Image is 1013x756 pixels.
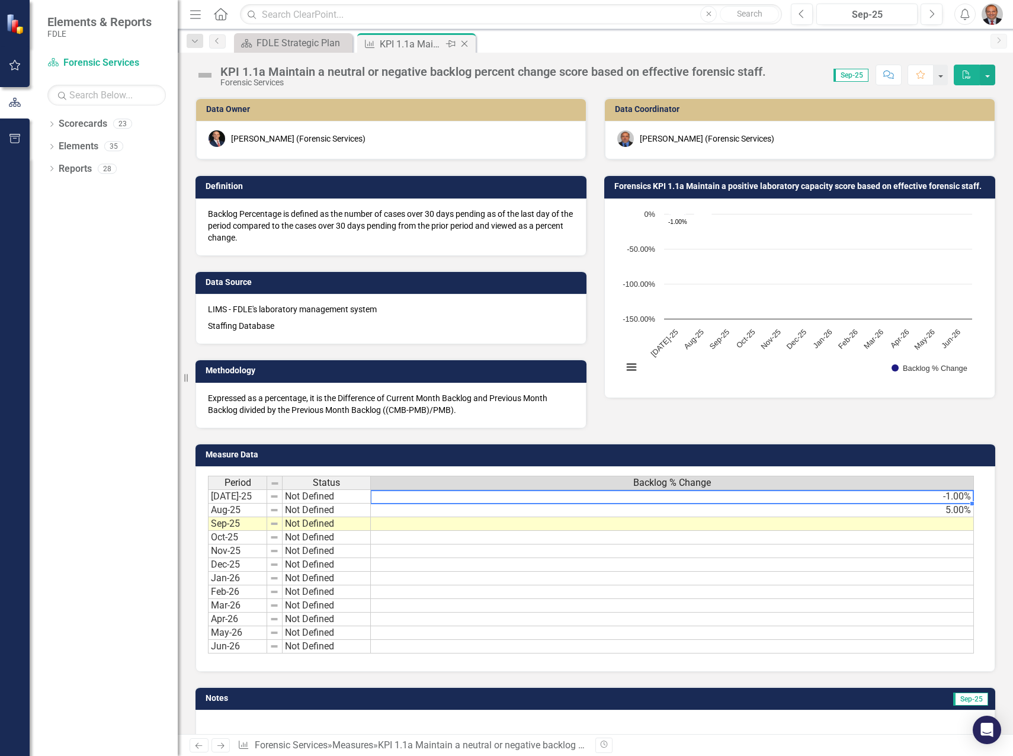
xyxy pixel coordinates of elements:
td: Not Defined [283,613,371,626]
td: Feb-26 [208,585,267,599]
text: Feb-26 [836,327,860,350]
td: -1.00% [371,489,974,504]
button: View chart menu, Chart [623,359,640,376]
div: 28 [98,164,117,174]
img: ClearPoint Strategy [6,14,27,34]
img: Jason Bundy [209,130,225,147]
text: -1.00% [668,219,687,225]
td: Jan-26 [208,572,267,585]
img: Chris Hendry [617,130,634,147]
td: Not Defined [283,640,371,654]
img: Chris Carney [982,4,1003,25]
h3: Data Coordinator [615,105,989,114]
img: 8DAGhfEEPCf229AAAAAElFTkSuQmCC [270,560,279,569]
span: Sep-25 [834,69,868,82]
h3: Measure Data [206,450,989,459]
td: Not Defined [283,504,371,517]
div: KPI 1.1a Maintain a neutral or negative backlog percent change score based on effective forensic ... [380,37,443,52]
a: FDLE Strategic Plan [237,36,350,50]
h3: Data Owner [206,105,580,114]
td: Sep-25 [208,517,267,531]
img: 8DAGhfEEPCf229AAAAAElFTkSuQmCC [270,614,279,624]
td: Not Defined [283,572,371,585]
div: Chart. Highcharts interactive chart. [617,208,983,386]
text: 0% [645,210,656,219]
text: Oct-25 [735,327,757,350]
td: [DATE]-25 [208,489,267,504]
span: Search [737,9,762,18]
h3: Methodology [206,366,581,375]
input: Search Below... [47,85,166,105]
span: Sep-25 [953,693,988,706]
td: Apr-26 [208,613,267,626]
p: Backlog Percentage is defined as the number of cases over 30 days pending as of the last day of t... [208,208,574,244]
td: 5.00% [371,504,974,517]
text: Sep-25 [707,327,731,351]
span: Backlog % Change [633,478,711,488]
img: 8DAGhfEEPCf229AAAAAElFTkSuQmCC [270,505,279,515]
img: 8DAGhfEEPCf229AAAAAElFTkSuQmCC [270,519,279,528]
td: Not Defined [283,517,371,531]
div: [PERSON_NAME] (Forensic Services) [640,133,774,145]
small: FDLE [47,29,152,39]
text: May-26 [912,327,937,351]
a: Forensic Services [255,739,328,751]
svg: Interactive chart [617,208,978,386]
div: [PERSON_NAME] (Forensic Services) [231,133,366,145]
span: Elements & Reports [47,15,152,29]
a: Measures [332,739,373,751]
td: Not Defined [283,585,371,599]
text: -50.00% [627,245,655,254]
div: 23 [113,119,132,129]
td: May-26 [208,626,267,640]
td: Nov-25 [208,544,267,558]
button: Show Backlog % Change [892,364,967,373]
text: [DATE]-25 [649,327,679,358]
div: Forensic Services [220,78,766,87]
img: Not Defined [195,66,214,85]
h3: Forensics KPI 1.1a Maintain a positive laboratory capacity score based on effective forensic staff. [614,182,989,191]
text: Jan-26 [811,327,834,350]
td: Not Defined [283,558,371,572]
img: 8DAGhfEEPCf229AAAAAElFTkSuQmCC [270,533,279,542]
h3: Notes [206,694,506,703]
h3: Data Source [206,278,581,287]
a: Forensic Services [47,56,166,70]
img: 8DAGhfEEPCf229AAAAAElFTkSuQmCC [270,492,279,501]
a: Scorecards [59,117,107,131]
img: 8DAGhfEEPCf229AAAAAElFTkSuQmCC [270,546,279,556]
td: Mar-26 [208,599,267,613]
a: Reports [59,162,92,176]
span: Status [313,478,340,488]
text: Jun-26 [940,327,962,350]
td: Not Defined [283,626,371,640]
text: Mar-26 [862,327,885,350]
div: KPI 1.1a Maintain a neutral or negative backlog percent change score based on effective forensic ... [378,739,807,751]
text: Nov-25 [759,327,783,351]
td: Not Defined [283,544,371,558]
td: Oct-25 [208,531,267,544]
td: Not Defined [283,531,371,544]
div: KPI 1.1a Maintain a neutral or negative backlog percent change score based on effective forensic ... [220,65,766,78]
p: Staffing Database [208,318,574,332]
button: Search [720,6,779,23]
p: Expressed as a percentage, it is the Difference of Current Month Backlog and Previous Month Backl... [208,392,574,416]
div: » » [238,739,586,752]
text: Dec-25 [784,327,808,351]
text: Aug-25 [682,327,706,351]
text: -150.00% [623,315,655,323]
div: Sep-25 [820,8,913,22]
img: 8DAGhfEEPCf229AAAAAElFTkSuQmCC [270,479,280,488]
td: Not Defined [283,599,371,613]
img: 8DAGhfEEPCf229AAAAAElFTkSuQmCC [270,587,279,597]
img: 8DAGhfEEPCf229AAAAAElFTkSuQmCC [270,628,279,638]
path: Jul-25, -1. Backlog % Change. [669,214,685,214]
a: Elements [59,140,98,153]
h3: Definition [206,182,581,191]
path: Aug-25, 5. Backlog % Change. [694,210,712,214]
div: 35 [104,142,123,152]
span: Period [225,478,251,488]
td: Not Defined [283,489,371,504]
div: Open Intercom Messenger [973,716,1001,744]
